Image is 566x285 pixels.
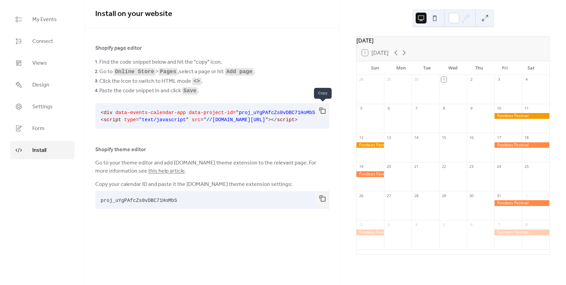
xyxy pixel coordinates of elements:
span: = [136,117,139,123]
div: 3 [386,222,391,227]
span: Views [32,59,47,67]
code: Save [183,88,196,94]
div: 13 [386,135,391,140]
div: Thu [466,61,492,75]
span: < [101,110,104,115]
div: 31 [496,193,501,198]
span: div [104,110,113,115]
div: 15 [441,135,446,140]
div: 29 [386,77,391,82]
div: 20 [386,164,391,169]
a: this help article [148,166,185,176]
div: 19 [359,164,364,169]
span: proj_uYgPAfcZs0vDBC71HoMbS [101,198,177,203]
div: 26 [359,193,364,198]
div: Foodees Festival [494,142,549,148]
div: Mon [388,61,414,75]
div: 12 [359,135,364,140]
a: Form [10,119,74,138]
span: " [203,117,206,123]
div: 14 [414,135,419,140]
span: My Events [32,16,57,24]
div: Sat [518,61,544,75]
div: 6 [386,106,391,111]
code: Online Store [115,69,154,75]
div: Foodees Festival [356,171,384,177]
div: 9 [469,106,474,111]
span: </ [271,117,277,123]
span: Install [32,146,46,155]
span: " [186,117,189,123]
div: 1 [524,193,529,198]
span: data-project-id [189,110,233,115]
span: type [124,117,136,123]
span: //[DOMAIN_NAME][URL] [206,117,265,123]
span: < [101,117,104,123]
div: 6 [469,222,474,227]
div: [DATE] [356,36,549,45]
span: Install on your website [95,6,172,21]
span: script [104,117,121,123]
div: 30 [469,193,474,198]
span: Design [32,81,49,89]
a: Connect [10,32,74,50]
a: Views [10,54,74,72]
div: Fri [492,61,518,75]
code: Pages [160,69,176,75]
span: text/javascript [142,117,186,123]
span: = [201,117,204,123]
div: Foodees Festival [356,142,384,148]
div: 7 [414,106,419,111]
span: " [236,110,239,115]
code: <> [194,78,200,84]
span: > [295,117,298,123]
span: src [192,117,201,123]
div: Sun [362,61,388,75]
a: Settings [10,97,74,116]
span: Copy [314,88,332,99]
div: 30 [414,77,419,82]
div: Tue [414,61,440,75]
div: 25 [524,164,529,169]
a: Design [10,76,74,94]
div: Foodees Festival [494,229,549,235]
div: 22 [441,164,446,169]
span: data-events-calendar-app [115,110,186,115]
div: 2 [469,77,474,82]
div: 4 [414,222,419,227]
a: My Events [10,10,74,29]
span: > [268,117,271,123]
div: Wed [440,61,466,75]
code: Add page [226,69,252,75]
div: 18 [524,135,529,140]
span: Settings [32,103,53,111]
span: proj_uYgPAfcZs0vDBC71HoMbS [239,110,315,115]
span: Paste the code snippet in and click . [99,87,199,95]
div: 8 [524,222,529,227]
a: Install [10,141,74,159]
span: = [233,110,236,115]
span: Click the icon to switch to HTML mode . [99,77,203,85]
div: 7 [496,222,501,227]
div: Foodees Festival [494,200,549,206]
div: Foodees Festival [356,229,384,235]
div: 2 [359,222,364,227]
div: 11 [524,106,529,111]
span: Connect [32,37,53,46]
span: script [277,117,295,123]
div: 5 [359,106,364,111]
div: 24 [496,164,501,169]
span: Shopify theme editor [95,146,146,154]
div: 5 [441,222,446,227]
div: 8 [441,106,446,111]
div: 29 [441,193,446,198]
div: 28 [414,193,419,198]
span: Form [32,125,45,133]
span: Shopify page editor [95,44,142,52]
div: 23 [469,164,474,169]
div: 21 [414,164,419,169]
div: 1 [441,77,446,82]
span: " [315,110,318,115]
div: 27 [386,193,391,198]
div: Foodees Festival [494,113,549,119]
